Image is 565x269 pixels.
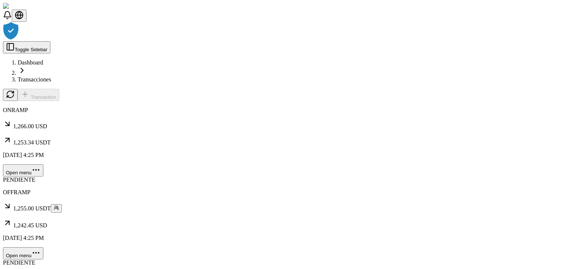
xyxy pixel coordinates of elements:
span: Transaction [31,94,56,100]
a: Dashboard [18,59,43,66]
p: [DATE] 4:25 PM [3,152,562,158]
button: Toggle Sidebar [3,41,50,53]
p: 1,253.34 USDT [3,136,562,146]
p: [DATE] 4:25 PM [3,235,562,241]
div: PENDIENTE [3,177,562,183]
div: PENDIENTE [3,259,562,266]
button: Open menu [3,164,43,177]
button: Open menu [3,247,43,259]
button: Transaction [18,89,59,101]
p: ONRAMP [3,107,562,113]
nav: breadcrumb [3,59,562,83]
img: ShieldPay Logo [3,3,47,10]
p: OFFRAMP [3,189,562,196]
p: 1,266.00 USD [3,119,562,130]
p: 1,255.00 USDT [3,202,562,213]
span: Open menu [6,170,32,175]
span: Toggle Sidebar [15,47,47,52]
p: 1,242.45 USD [3,219,562,229]
a: Transacciones [18,76,51,83]
span: Open menu [6,253,32,258]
